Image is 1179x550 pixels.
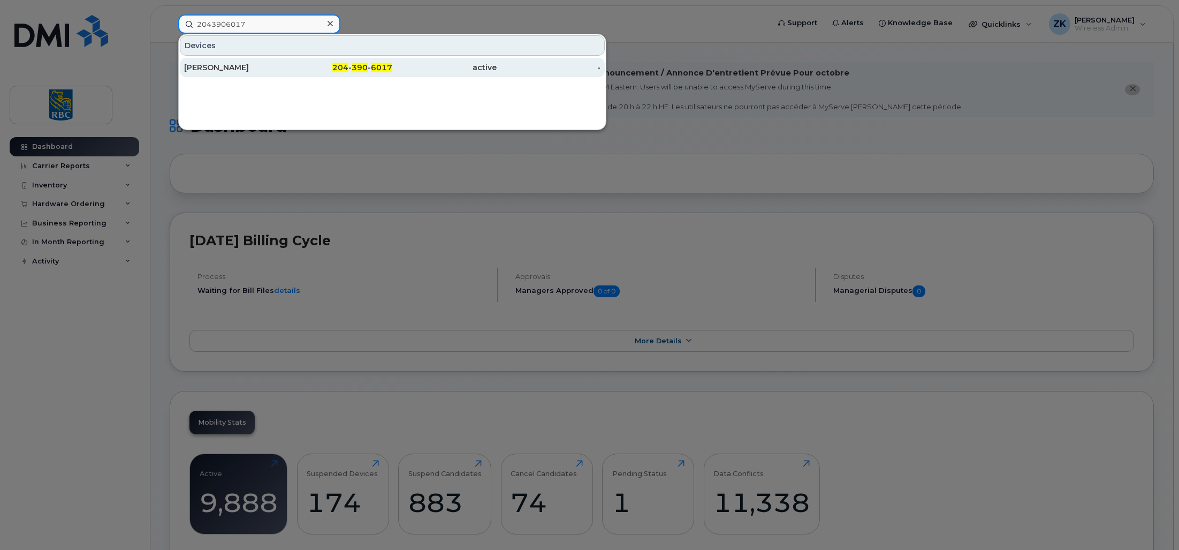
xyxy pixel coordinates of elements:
div: Devices [180,35,605,56]
span: 204 [332,63,348,72]
div: active [392,62,497,73]
div: [PERSON_NAME] [184,62,288,73]
span: 6017 [371,63,392,72]
div: - - [288,62,393,73]
div: - [497,62,601,73]
a: [PERSON_NAME]204-390-6017active- [180,58,605,77]
span: 390 [352,63,368,72]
